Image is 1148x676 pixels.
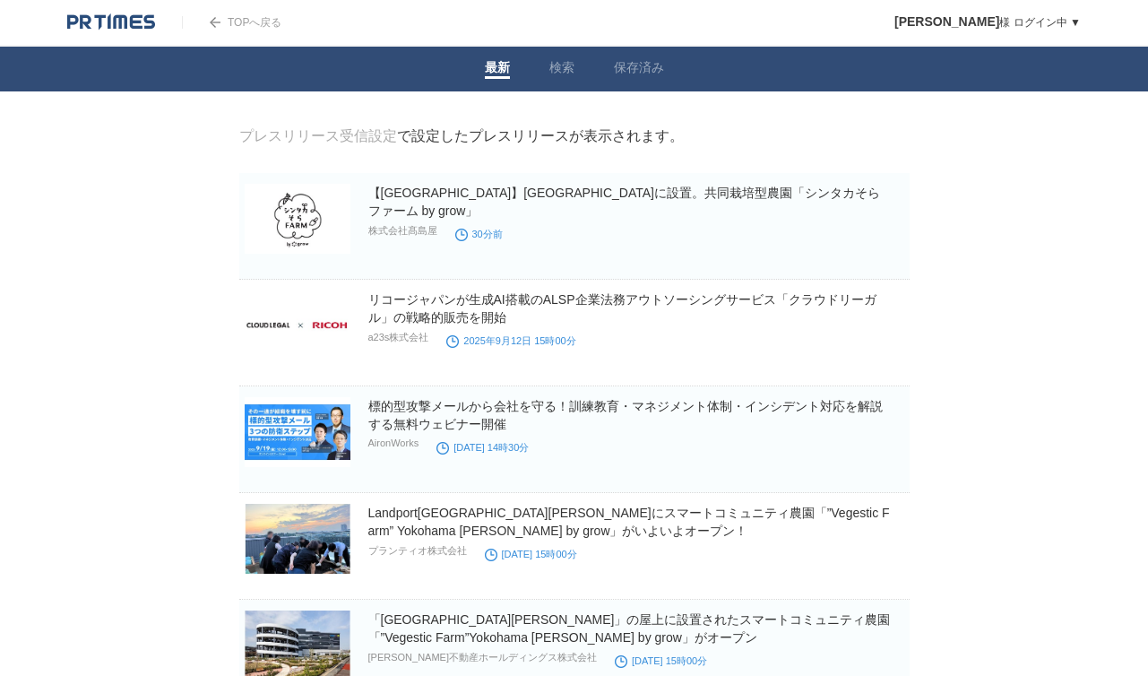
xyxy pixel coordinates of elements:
a: 標的型攻撃メールから会社を守る！訓練教育・マネジメント体制・インシデント対応を解説する無料ウェビナー開催 [368,399,883,431]
a: リコージャパンが生成AI搭載のALSP企業法務アウトソーシングサービス「クラウドリーガル」の戦略的販売を開始 [368,292,876,325]
a: プレスリリース受信設定 [239,128,397,143]
img: logo.png [67,13,155,31]
p: プランティオ株式会社 [368,544,467,558]
time: [DATE] 14時30分 [436,442,529,453]
a: 【[GEOGRAPHIC_DATA]】[GEOGRAPHIC_DATA]に設置。共同栽培型農園「シンタカそらファーム by grow」 [368,186,880,218]
time: 30分前 [455,229,503,239]
p: a23s株式会社 [368,331,429,344]
div: で設定したプレスリリースが表示されます。 [239,127,684,146]
time: [DATE] 15時00分 [615,655,707,666]
a: [PERSON_NAME]様 ログイン中 ▼ [894,16,1081,29]
a: 検索 [549,60,574,79]
a: 「[GEOGRAPHIC_DATA][PERSON_NAME]」の屋上に設置されたスマートコミュニティ農園「”Vegestic Farm”Yokohama [PERSON_NAME] by gr... [368,612,891,645]
a: 最新 [485,60,510,79]
img: arrow.png [210,17,220,28]
p: 株式会社髙島屋 [368,224,437,238]
time: [DATE] 15時00分 [485,549,577,559]
p: [PERSON_NAME]不動産ホールディングス株式会社 [368,651,597,664]
a: TOPへ戻る [182,16,281,29]
span: [PERSON_NAME] [894,14,999,29]
img: 標的型攻撃メールから会社を守る！訓練教育・マネジメント体制・インシデント対応を解説する無料ウェビナー開催 [245,397,350,467]
p: AironWorks [368,438,419,448]
img: 【新宿高島屋】新宿タカシマヤタイムズスクエア屋上に設置。共同栽培型農園「シンタカそらファーム by grow」 [245,184,350,254]
img: リコージャパンが生成AI搭載のALSP企業法務アウトソーシングサービス「クラウドリーガル」の戦略的販売を開始 [245,290,350,360]
img: Landport横浜杉田にスマートコミュニティ農園「”Vegestic Farm” Yokohama Sugita by grow」がいよいよオープン！ [245,504,350,574]
a: 保存済み [614,60,664,79]
time: 2025年9月12日 15時00分 [446,335,575,346]
a: Landport[GEOGRAPHIC_DATA][PERSON_NAME]にスマートコミュニティ農園「”Vegestic Farm” Yokohama [PERSON_NAME] by gro... [368,506,890,538]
